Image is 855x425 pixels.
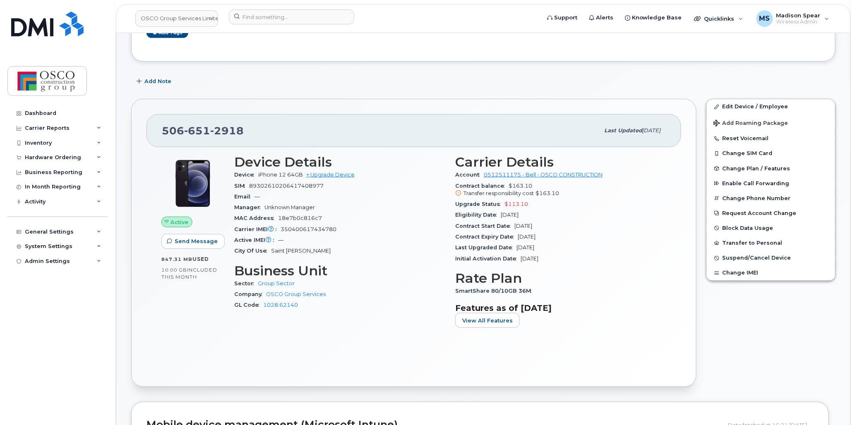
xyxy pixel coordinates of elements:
[707,265,835,280] button: Change IMEI
[234,248,271,254] span: City Of Use
[455,313,520,328] button: View All Features
[234,215,278,221] span: MAC Address
[234,280,258,287] span: Sector
[455,271,666,286] h3: Rate Plan
[234,204,264,210] span: Manager
[518,234,536,240] span: [DATE]
[776,12,821,19] span: Madison Spear
[707,191,835,206] button: Change Phone Number
[234,193,255,200] span: Email
[619,10,688,26] a: Knowledge Base
[171,218,189,226] span: Active
[162,124,244,137] span: 506
[234,291,266,297] span: Company
[234,226,281,232] span: Carrier IMEI
[455,212,501,218] span: Eligibility Date
[455,234,518,240] span: Contract Expiry Date
[234,183,249,189] span: SIM
[455,172,484,178] span: Account
[135,10,218,27] a: OSCO Group Services Limited
[521,255,538,262] span: [DATE]
[234,172,258,178] span: Device
[278,215,322,221] span: 18e7b0c816c7
[554,14,577,22] span: Support
[455,183,666,198] span: $163.10
[707,161,835,176] button: Change Plan / Features
[161,267,217,280] span: included this month
[192,256,209,262] span: used
[707,221,835,236] button: Block Data Usage
[258,280,295,287] a: Group Sector
[234,155,445,170] h3: Device Details
[144,77,171,85] span: Add Note
[184,124,210,137] span: 651
[514,223,532,229] span: [DATE]
[536,190,559,196] span: $163.10
[278,237,283,243] span: —
[596,14,613,22] span: Alerts
[234,302,263,308] span: GL Code
[249,183,324,189] span: 89302610206417408977
[161,267,187,273] span: 10.00 GB
[455,155,666,170] h3: Carrier Details
[759,14,770,24] span: MS
[516,244,534,251] span: [DATE]
[258,172,303,178] span: iPhone 12 64GB
[583,10,619,26] a: Alerts
[168,159,218,208] img: iPhone_12.jpg
[707,176,835,191] button: Enable Call Forwarding
[455,255,521,262] span: Initial Activation Date
[271,248,331,254] span: Saint [PERSON_NAME]
[229,10,354,24] input: Find something...
[234,263,445,278] h3: Business Unit
[707,206,835,221] button: Request Account Change
[210,124,244,137] span: 2918
[501,212,519,218] span: [DATE]
[462,317,513,325] span: View All Features
[455,303,666,313] h3: Features as of [DATE]
[175,237,218,245] span: Send Message
[541,10,583,26] a: Support
[707,146,835,161] button: Change SIM Card
[263,302,298,308] a: 1028.62140
[707,114,835,131] button: Add Roaming Package
[306,172,355,178] a: + Upgrade Device
[234,237,278,243] span: Active IMEI
[455,244,516,251] span: Last Upgraded Date
[266,291,326,297] a: OSCO Group Services
[707,99,835,114] a: Edit Device / Employee
[504,201,528,207] span: $113.10
[484,172,603,178] a: 0512511175 - Bell - OSCO CONSTRUCTION
[455,288,536,294] span: SmartShare 80/10GB 36M
[455,183,509,189] span: Contract balance
[707,251,835,265] button: Suspend/Cancel Device
[723,180,790,186] span: Enable Call Forwarding
[264,204,315,210] span: Unknown Manager
[455,201,504,207] span: Upgrade Status
[713,120,788,128] span: Add Roaming Package
[455,223,514,229] span: Contract Start Date
[281,226,336,232] span: 350400617434780
[707,131,835,146] button: Reset Voicemail
[723,255,791,261] span: Suspend/Cancel Device
[707,236,835,251] button: Transfer to Personal
[751,10,835,27] div: Madison Spear
[776,19,821,25] span: Wireless Admin
[632,14,682,22] span: Knowledge Base
[704,15,735,22] span: Quicklinks
[161,256,192,262] span: 847.31 MB
[689,10,749,27] div: Quicklinks
[464,190,534,196] span: Transfer responsibility cost
[131,74,178,89] button: Add Note
[604,127,642,134] span: Last updated
[723,165,790,172] span: Change Plan / Features
[255,193,260,200] span: —
[161,234,225,249] button: Send Message
[642,127,661,134] span: [DATE]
